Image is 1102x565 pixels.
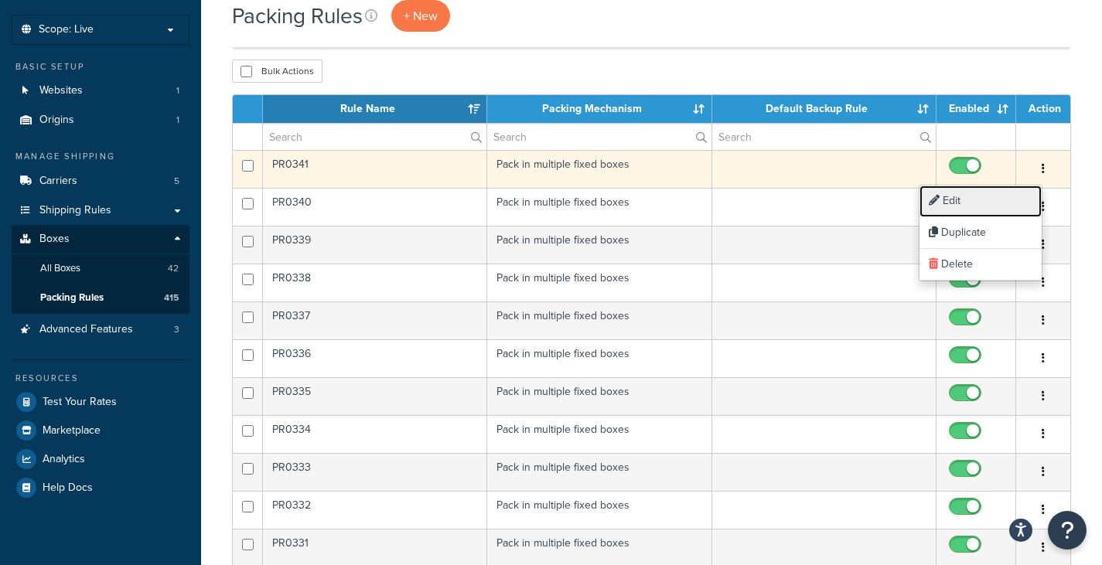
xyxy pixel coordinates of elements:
a: Boxes [12,225,189,254]
span: Websites [39,84,83,97]
span: + New [404,7,438,25]
span: Marketplace [43,424,101,437]
div: Manage Shipping [12,150,189,163]
span: Packing Rules [40,291,104,305]
li: Origins [12,106,189,134]
td: PR0335 [263,377,487,415]
a: Advanced Features 3 [12,315,189,344]
td: PR0341 [263,150,487,188]
span: 415 [164,291,179,305]
li: All Boxes [12,254,189,283]
span: 1 [176,114,179,127]
span: 42 [168,262,179,275]
td: PR0334 [263,415,487,453]
input: Search [712,124,936,150]
span: Shipping Rules [39,204,111,217]
a: Marketplace [12,417,189,444]
td: PR0336 [263,339,487,377]
td: PR0337 [263,301,487,339]
a: Origins 1 [12,106,189,134]
a: Edit [919,185,1042,217]
span: Help Docs [43,482,93,495]
span: 1 [176,84,179,97]
td: Pack in multiple fixed boxes [487,415,711,453]
td: PR0339 [263,226,487,264]
span: Boxes [39,233,70,246]
span: Test Your Rates [43,396,117,409]
li: Packing Rules [12,284,189,312]
th: Default Backup Rule: activate to sort column ascending [712,95,937,123]
a: All Boxes 42 [12,254,189,283]
a: Duplicate [919,217,1042,249]
td: Pack in multiple fixed boxes [487,150,711,188]
th: Packing Mechanism: activate to sort column ascending [487,95,711,123]
span: 3 [174,323,179,336]
td: PR0338 [263,264,487,301]
td: PR0340 [263,188,487,226]
span: Analytics [43,453,85,466]
td: PR0332 [263,491,487,529]
th: Action [1016,95,1070,123]
td: Pack in multiple fixed boxes [487,377,711,415]
span: Scope: Live [39,23,94,36]
a: Test Your Rates [12,388,189,416]
td: Pack in multiple fixed boxes [487,453,711,491]
td: PR0333 [263,453,487,491]
td: Pack in multiple fixed boxes [487,339,711,377]
input: Search [263,124,486,150]
span: Advanced Features [39,323,133,336]
td: Pack in multiple fixed boxes [487,226,711,264]
li: Boxes [12,225,189,313]
a: Packing Rules 415 [12,284,189,312]
button: Open Resource Center [1048,511,1087,550]
li: Advanced Features [12,315,189,344]
span: Origins [39,114,74,127]
a: Analytics [12,445,189,473]
td: Pack in multiple fixed boxes [487,188,711,226]
a: Shipping Rules [12,196,189,225]
span: All Boxes [40,262,80,275]
td: Pack in multiple fixed boxes [487,491,711,529]
a: Delete [919,249,1042,281]
input: Search [487,124,711,150]
div: Basic Setup [12,60,189,73]
button: Bulk Actions [232,60,322,83]
td: Pack in multiple fixed boxes [487,264,711,301]
li: Carriers [12,167,189,196]
div: Resources [12,372,189,385]
span: Carriers [39,175,77,188]
a: Websites 1 [12,77,189,105]
a: Carriers 5 [12,167,189,196]
th: Enabled: activate to sort column ascending [937,95,1016,123]
a: Help Docs [12,474,189,502]
td: Pack in multiple fixed boxes [487,301,711,339]
th: Rule Name: activate to sort column ascending [263,95,487,123]
h1: Packing Rules [232,1,363,31]
li: Websites [12,77,189,105]
span: 5 [174,175,179,188]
